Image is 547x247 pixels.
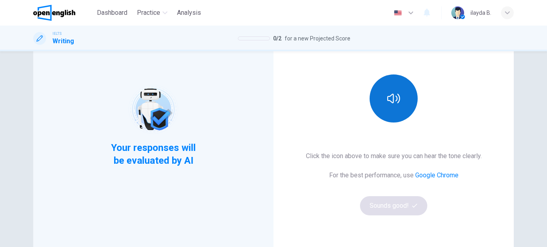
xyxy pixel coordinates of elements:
[174,6,204,20] button: Analysis
[97,8,127,18] span: Dashboard
[137,8,160,18] span: Practice
[285,34,350,43] span: for a new Projected Score
[52,31,62,36] span: IELTS
[451,6,464,19] img: Profile picture
[105,141,202,167] span: Your responses will be evaluated by AI
[329,171,459,180] h6: For the best performance, use
[415,171,459,179] a: Google Chrome
[177,8,201,18] span: Analysis
[471,8,491,18] div: ilayda B.
[33,5,94,21] a: OpenEnglish logo
[128,84,179,135] img: robot icon
[134,6,171,20] button: Practice
[393,10,403,16] img: en
[52,36,74,46] h1: Writing
[33,5,75,21] img: OpenEnglish logo
[306,151,482,161] h6: Click the icon above to make sure you can hear the tone clearly.
[273,34,282,43] span: 0 / 2
[94,6,131,20] button: Dashboard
